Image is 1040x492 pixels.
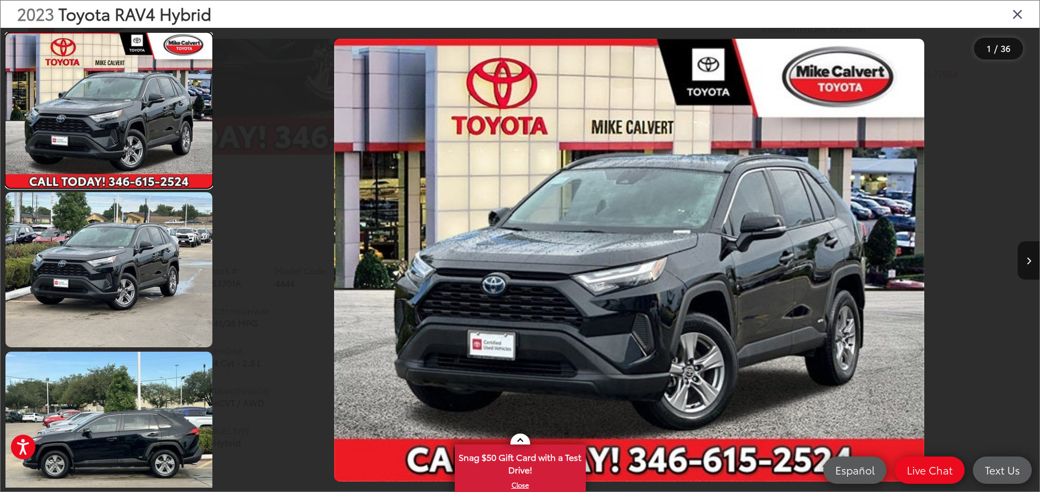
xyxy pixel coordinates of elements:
[987,42,991,54] span: 1
[3,31,214,189] img: 2023 Toyota RAV4 Hybrid XLE
[901,463,958,477] span: Live Chat
[58,2,211,25] span: Toyota RAV4 Hybrid
[219,39,1039,482] div: 2023 Toyota RAV4 Hybrid XLE 0
[973,457,1032,484] a: Text Us
[456,446,585,479] span: Snag $50 Gift Card with a Test Drive!
[895,457,965,484] a: Live Chat
[1012,7,1023,21] i: Close gallery
[993,45,999,52] span: /
[823,457,887,484] a: Español
[830,463,880,477] span: Español
[17,2,54,25] span: 2023
[1001,42,1011,54] span: 36
[979,463,1025,477] span: Text Us
[3,191,214,349] img: 2023 Toyota RAV4 Hybrid XLE
[1018,241,1039,280] button: Next image
[334,39,924,482] img: 2023 Toyota RAV4 Hybrid XLE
